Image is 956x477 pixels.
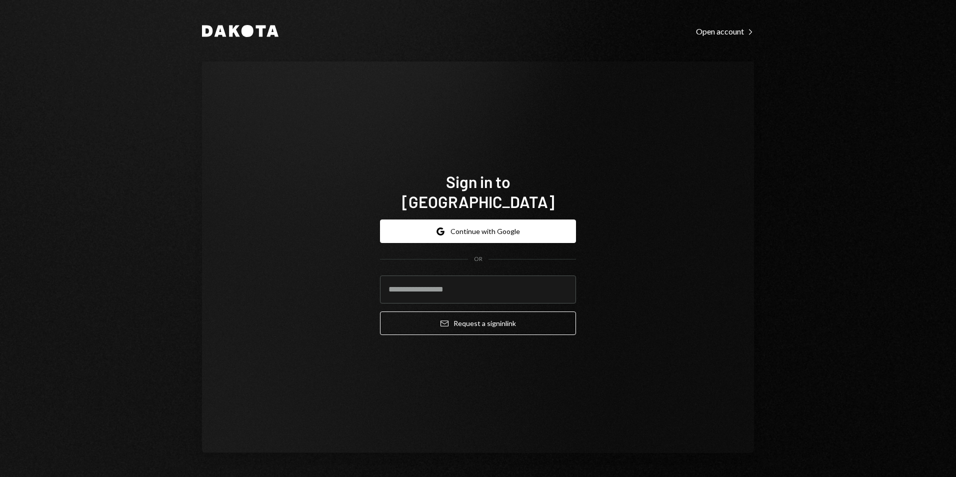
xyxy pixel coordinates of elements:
[380,219,576,243] button: Continue with Google
[380,311,576,335] button: Request a signinlink
[696,26,754,36] div: Open account
[380,171,576,211] h1: Sign in to [GEOGRAPHIC_DATA]
[696,25,754,36] a: Open account
[474,255,482,263] div: OR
